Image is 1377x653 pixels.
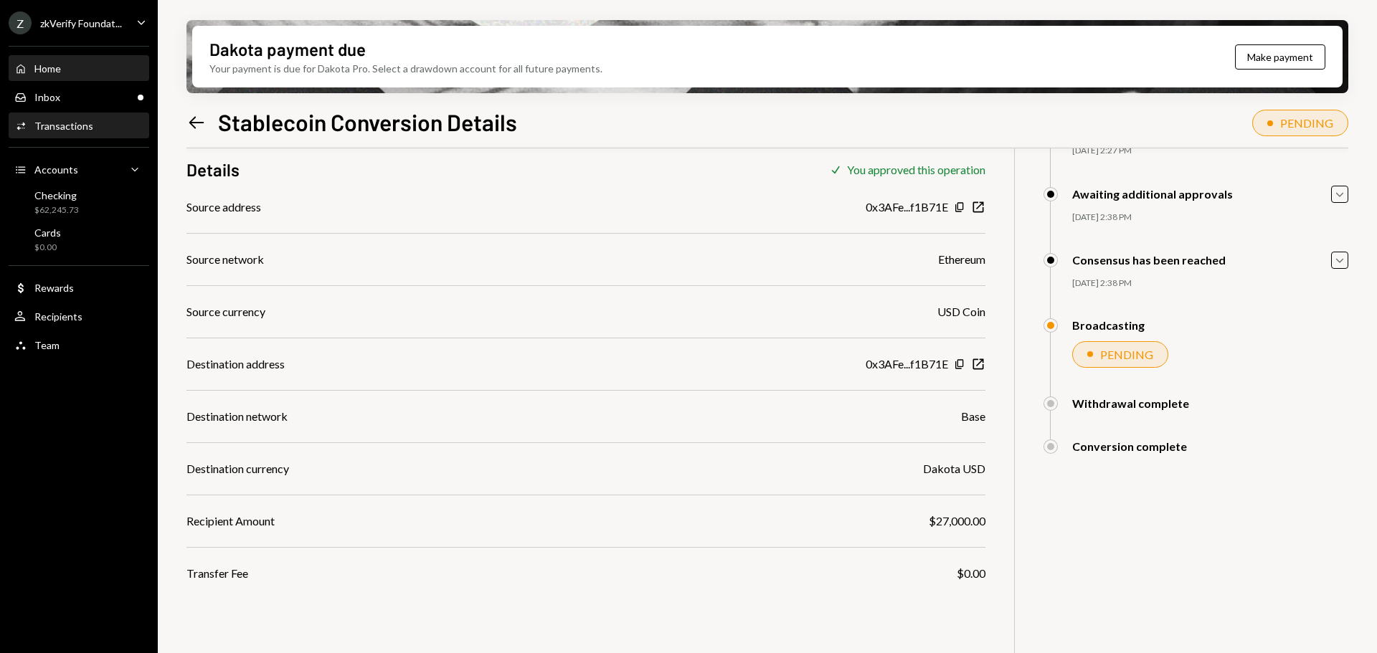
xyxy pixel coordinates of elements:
[34,242,61,254] div: $0.00
[186,158,240,181] h3: Details
[218,108,517,136] h1: Stablecoin Conversion Details
[866,356,948,373] div: 0x3AFe...f1B71E
[938,251,985,268] div: Ethereum
[209,61,602,76] div: Your payment is due for Dakota Pro. Select a drawdown account for all future payments.
[34,339,60,351] div: Team
[9,84,149,110] a: Inbox
[34,310,82,323] div: Recipients
[186,303,265,320] div: Source currency
[186,565,248,582] div: Transfer Fee
[1235,44,1325,70] button: Make payment
[9,275,149,300] a: Rewards
[34,227,61,239] div: Cards
[9,11,32,34] div: Z
[9,303,149,329] a: Recipients
[923,460,985,477] div: Dakota USD
[34,91,60,103] div: Inbox
[1072,396,1189,410] div: Withdrawal complete
[9,185,149,219] a: Checking$62,245.73
[866,199,948,216] div: 0x3AFe...f1B71E
[186,408,288,425] div: Destination network
[186,251,264,268] div: Source network
[1072,318,1145,332] div: Broadcasting
[9,55,149,81] a: Home
[34,204,79,216] div: $62,245.73
[1100,348,1153,361] div: PENDING
[186,356,285,373] div: Destination address
[1072,145,1348,157] div: [DATE] 2:27 PM
[34,189,79,201] div: Checking
[186,460,289,477] div: Destination currency
[9,332,149,358] a: Team
[34,120,93,132] div: Transactions
[34,282,74,294] div: Rewards
[1072,439,1187,453] div: Conversion complete
[186,513,275,530] div: Recipient Amount
[40,17,122,29] div: zkVerify Foundat...
[1072,187,1233,201] div: Awaiting additional approvals
[1072,253,1226,267] div: Consensus has been reached
[961,408,985,425] div: Base
[9,156,149,182] a: Accounts
[34,62,61,75] div: Home
[209,37,366,61] div: Dakota payment due
[847,163,985,176] div: You approved this operation
[186,199,261,216] div: Source address
[9,222,149,257] a: Cards$0.00
[937,303,985,320] div: USD Coin
[1072,211,1348,224] div: [DATE] 2:38 PM
[9,113,149,138] a: Transactions
[1280,116,1333,130] div: PENDING
[1072,277,1348,290] div: [DATE] 2:38 PM
[34,163,78,176] div: Accounts
[929,513,985,530] div: $27,000.00
[957,565,985,582] div: $0.00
